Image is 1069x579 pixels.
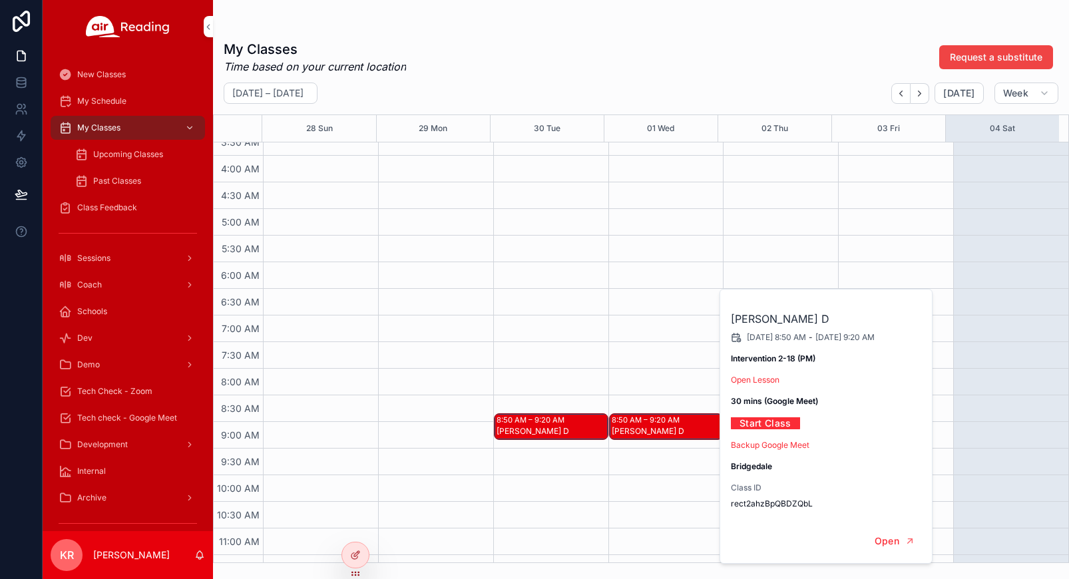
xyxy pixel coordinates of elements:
[77,96,126,106] span: My Schedule
[612,426,722,437] div: [PERSON_NAME] D
[935,83,983,104] button: [DATE]
[731,498,923,509] span: rect2ahzBpQBDZQbL
[77,253,110,264] span: Sessions
[497,426,607,437] div: [PERSON_NAME] D
[77,280,102,290] span: Coach
[67,169,205,193] a: Past Classes
[218,216,263,228] span: 5:00 AM
[218,403,263,414] span: 8:30 AM
[51,486,205,510] a: Archive
[216,536,263,547] span: 11:00 AM
[1003,87,1028,99] span: Week
[731,461,772,471] strong: Bridgedale
[51,299,205,323] a: Schools
[497,415,568,425] div: 8:50 AM – 9:20 AM
[419,115,447,142] button: 29 Mon
[866,530,924,552] button: Open
[218,136,263,148] span: 3:30 AM
[93,176,141,186] span: Past Classes
[218,349,263,361] span: 7:30 AM
[761,115,788,142] button: 02 Thu
[731,482,923,493] span: Class ID
[994,83,1058,104] button: Week
[731,413,800,433] a: Start Class
[990,115,1015,142] button: 04 Sat
[51,379,205,403] a: Tech Check - Zoom
[911,83,929,104] button: Next
[224,59,406,75] em: Time based on your current location
[731,353,815,363] strong: Intervention 2-18 (PM)
[216,562,263,574] span: 11:30 AM
[60,547,74,563] span: KR
[218,323,263,334] span: 7:00 AM
[891,83,911,104] button: Back
[218,429,263,441] span: 9:00 AM
[224,40,406,59] h1: My Classes
[77,466,106,477] span: Internal
[77,359,100,370] span: Demo
[51,89,205,113] a: My Schedule
[93,149,163,160] span: Upcoming Classes
[51,406,205,430] a: Tech check - Google Meet
[218,243,263,254] span: 5:30 AM
[218,163,263,174] span: 4:00 AM
[306,115,333,142] button: 28 Sun
[875,535,899,547] span: Open
[877,115,900,142] button: 03 Fri
[218,376,263,387] span: 8:00 AM
[51,433,205,457] a: Development
[77,413,177,423] span: Tech check - Google Meet
[214,509,263,520] span: 10:30 AM
[51,63,205,87] a: New Classes
[51,459,205,483] a: Internal
[86,16,170,37] img: App logo
[809,332,813,343] span: -
[77,69,126,80] span: New Classes
[647,115,674,142] button: 01 Wed
[731,375,779,385] a: Open Lesson
[495,414,608,439] div: 8:50 AM – 9:20 AM[PERSON_NAME] D
[43,53,213,531] div: scrollable content
[51,273,205,297] a: Coach
[815,332,875,343] span: [DATE] 9:20 AM
[939,45,1053,69] button: Request a substitute
[77,306,107,317] span: Schools
[218,456,263,467] span: 9:30 AM
[534,115,560,142] button: 30 Tue
[218,270,263,281] span: 6:00 AM
[731,311,923,327] h2: [PERSON_NAME] D
[51,353,205,377] a: Demo
[93,548,170,562] p: [PERSON_NAME]
[731,396,818,406] strong: 30 mins (Google Meet)
[77,202,137,213] span: Class Feedback
[77,492,107,503] span: Archive
[731,440,809,450] a: Backup Google Meet
[51,326,205,350] a: Dev
[67,142,205,166] a: Upcoming Classes
[747,332,806,343] span: [DATE] 8:50 AM
[232,87,304,100] h2: [DATE] – [DATE]
[610,414,723,439] div: 8:50 AM – 9:20 AM[PERSON_NAME] D
[612,415,683,425] div: 8:50 AM – 9:20 AM
[943,87,974,99] span: [DATE]
[218,190,263,201] span: 4:30 AM
[77,122,120,133] span: My Classes
[950,51,1042,64] span: Request a substitute
[218,296,263,307] span: 6:30 AM
[51,196,205,220] a: Class Feedback
[214,482,263,494] span: 10:00 AM
[51,246,205,270] a: Sessions
[77,333,93,343] span: Dev
[51,116,205,140] a: My Classes
[77,439,128,450] span: Development
[77,386,152,397] span: Tech Check - Zoom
